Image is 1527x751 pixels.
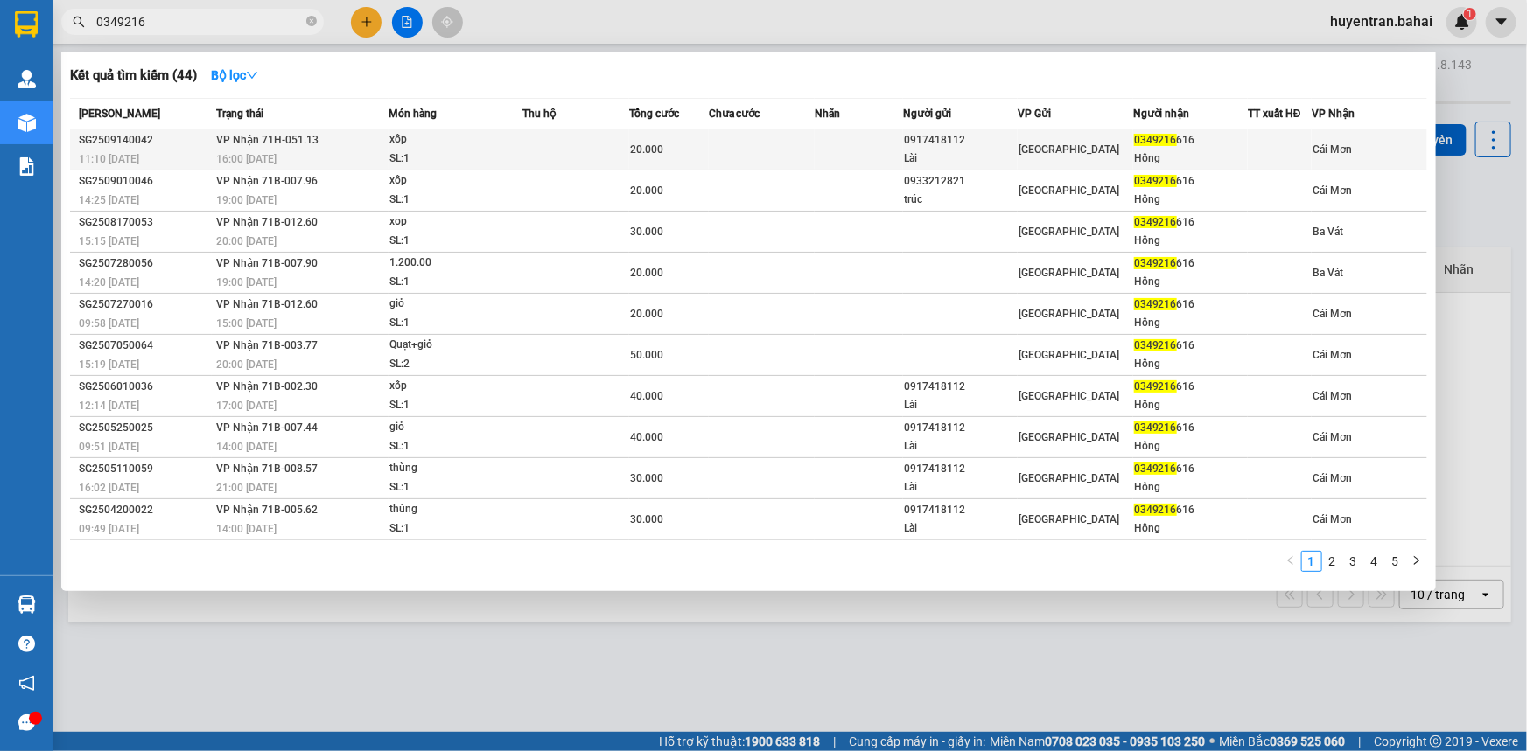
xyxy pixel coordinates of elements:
li: 1 [1301,551,1322,572]
span: 14:00 [DATE] [216,523,277,535]
div: Hồng [1134,478,1247,497]
div: xốp [389,130,521,150]
div: Hồng [1134,314,1247,332]
div: SL: 1 [389,396,521,415]
div: 0917418112 [904,378,1017,396]
li: 2 [1322,551,1343,572]
span: 30.000 [630,472,663,484]
span: 14:00 [DATE] [216,441,277,453]
span: [GEOGRAPHIC_DATA] [1019,472,1119,484]
div: SG2509010046 [79,172,211,191]
span: VP Nhận 71B-012.60 [216,216,318,228]
div: xốp [389,171,521,191]
button: right [1406,551,1427,572]
span: [GEOGRAPHIC_DATA] [1019,143,1119,156]
span: close-circle [306,16,317,26]
span: 09:49 [DATE] [79,523,139,535]
span: 0349216 [1134,421,1177,434]
span: Cái Mơn [1313,308,1352,320]
div: giỏ [389,295,521,314]
a: 2 [1323,552,1342,571]
span: Chưa cước [709,108,760,120]
div: 0917418112 [904,419,1017,437]
div: Lài [904,150,1017,168]
span: 20.000 [630,308,663,320]
div: 616 [1134,254,1247,273]
div: SG2505250025 [79,419,211,437]
div: SL: 2 [389,355,521,374]
span: 20:00 [DATE] [216,235,277,247]
span: [GEOGRAPHIC_DATA] [1019,226,1119,238]
span: VP Gửi [1018,108,1051,120]
span: 20.000 [630,267,663,279]
div: xop [389,212,521,232]
li: Next Page [1406,551,1427,572]
span: 14:20 [DATE] [79,276,139,289]
button: Bộ lọcdown [197,61,272,89]
img: warehouse-icon [18,70,36,88]
div: 616 [1134,419,1247,437]
div: SL: 1 [389,150,521,169]
span: VP Nhận 71B-007.96 [216,175,318,187]
div: Lài [904,396,1017,414]
div: SL: 1 [389,519,521,539]
div: 616 [1134,378,1247,396]
div: Lài [904,478,1017,497]
span: VP Nhận 71B-008.57 [216,462,318,475]
div: trúc [904,191,1017,209]
div: SG2505110059 [79,460,211,478]
span: search [73,16,85,28]
span: 19:00 [DATE] [216,276,277,289]
div: Hồng [1134,519,1247,538]
input: Tìm tên, số ĐT hoặc mã đơn [96,12,303,31]
div: SG2507050064 [79,337,211,355]
div: SG2509140042 [79,131,211,150]
div: Hồng [1134,396,1247,414]
button: left [1280,551,1301,572]
span: 11:10 [DATE] [79,153,139,165]
img: logo-vxr [15,11,38,38]
div: SG2508170053 [79,213,211,232]
span: 14:25 [DATE] [79,194,139,206]
span: VP Nhận 71H-051.13 [216,134,319,146]
span: [GEOGRAPHIC_DATA] [1019,308,1119,320]
div: 616 [1134,296,1247,314]
li: Previous Page [1280,551,1301,572]
span: Cái Mơn [1313,431,1352,443]
span: 20.000 [630,184,663,197]
div: SG2506010036 [79,378,211,396]
img: solution-icon [18,157,36,176]
div: 616 [1134,172,1247,191]
span: Cái Mơn [1313,143,1352,156]
span: left [1285,555,1296,566]
div: Quạt+giỏ [389,336,521,355]
span: Thu hộ [522,108,556,120]
span: 16:00 [DATE] [216,153,277,165]
div: SL: 1 [389,437,521,456]
div: Hồng [1134,232,1247,250]
span: VP Nhận [1312,108,1355,120]
div: SG2507270016 [79,296,211,314]
span: 20.000 [630,143,663,156]
span: [GEOGRAPHIC_DATA] [1019,184,1119,197]
span: Nhãn [815,108,840,120]
img: warehouse-icon [18,114,36,132]
div: thùng [389,500,521,519]
span: VP Nhận 71B-002.30 [216,380,318,393]
span: Cái Mơn [1313,390,1352,402]
div: 0917418112 [904,460,1017,478]
span: [GEOGRAPHIC_DATA] [1019,390,1119,402]
span: 0349216 [1134,175,1177,187]
span: Người gửi [903,108,951,120]
div: 616 [1134,213,1247,232]
li: 3 [1343,551,1364,572]
span: 40.000 [630,431,663,443]
div: 0933212821 [904,172,1017,191]
span: 30.000 [630,513,663,525]
div: Hồng [1134,273,1247,291]
span: 0349216 [1134,504,1177,516]
span: [PERSON_NAME] [79,108,160,120]
h3: Kết quả tìm kiếm ( 44 ) [70,66,197,85]
div: SL: 1 [389,273,521,292]
div: SL: 1 [389,232,521,251]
